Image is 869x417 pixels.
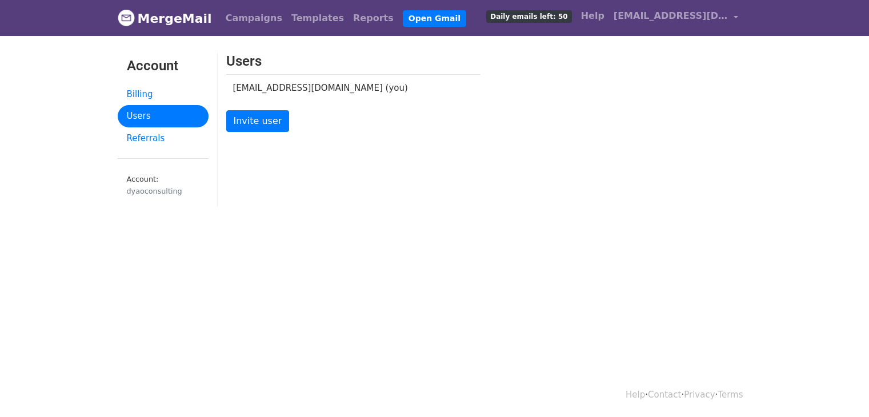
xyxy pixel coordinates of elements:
[349,7,398,30] a: Reports
[684,390,715,400] a: Privacy
[118,9,135,26] img: MergeMail logo
[718,390,743,400] a: Terms
[226,110,290,132] a: Invite user
[118,83,209,106] a: Billing
[226,74,463,101] td: [EMAIL_ADDRESS][DOMAIN_NAME] (you)
[482,5,576,27] a: Daily emails left: 50
[127,58,199,74] h3: Account
[576,5,609,27] a: Help
[614,9,728,23] span: [EMAIL_ADDRESS][DOMAIN_NAME]
[648,390,681,400] a: Contact
[626,390,645,400] a: Help
[226,53,480,70] h3: Users
[127,175,199,197] small: Account:
[127,186,199,197] div: dyaoconsulting
[486,10,571,23] span: Daily emails left: 50
[403,10,466,27] a: Open Gmail
[221,7,287,30] a: Campaigns
[118,105,209,127] a: Users
[118,127,209,150] a: Referrals
[118,6,212,30] a: MergeMail
[287,7,349,30] a: Templates
[609,5,743,31] a: [EMAIL_ADDRESS][DOMAIN_NAME]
